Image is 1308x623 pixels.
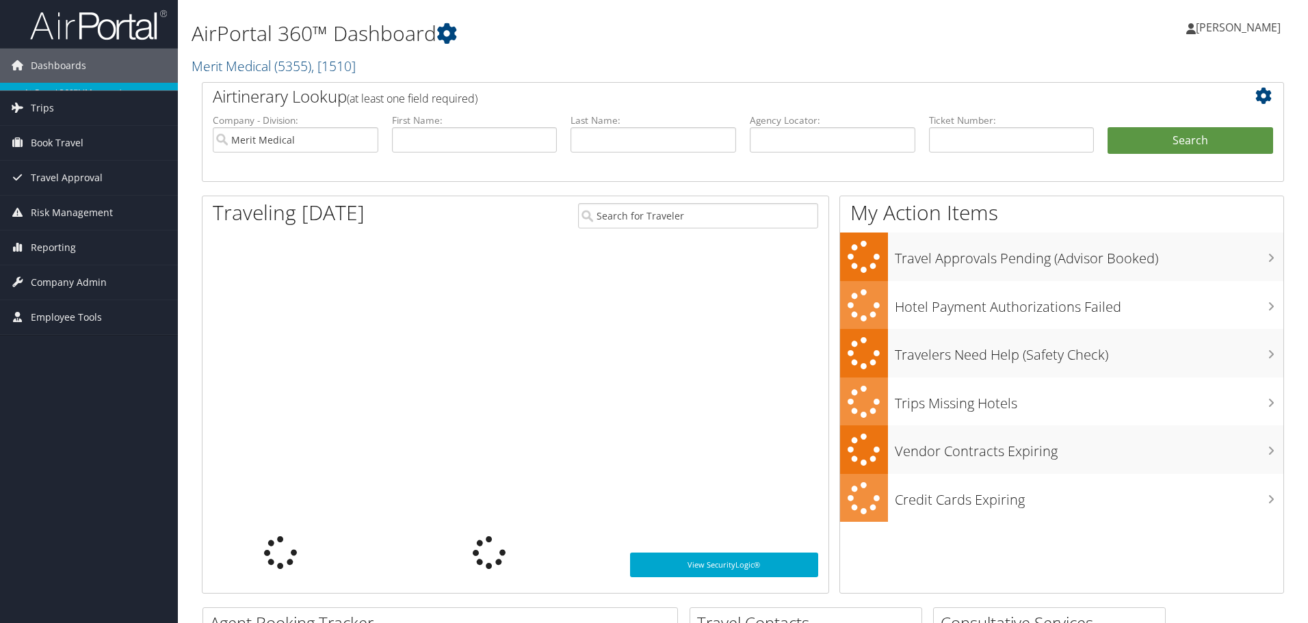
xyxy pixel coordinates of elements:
[31,196,113,230] span: Risk Management
[213,198,365,227] h1: Traveling [DATE]
[895,339,1283,364] h3: Travelers Need Help (Safety Check)
[30,9,167,41] img: airportal-logo.png
[929,114,1095,127] label: Ticket Number:
[571,114,736,127] label: Last Name:
[895,435,1283,461] h3: Vendor Contracts Expiring
[31,49,86,83] span: Dashboards
[840,281,1283,330] a: Hotel Payment Authorizations Failed
[895,291,1283,317] h3: Hotel Payment Authorizations Failed
[31,126,83,160] span: Book Travel
[630,553,818,577] a: View SecurityLogic®
[895,483,1283,509] h3: Credit Cards Expiring
[840,233,1283,281] a: Travel Approvals Pending (Advisor Booked)
[31,300,102,334] span: Employee Tools
[578,203,818,228] input: Search for Traveler
[31,265,107,300] span: Company Admin
[895,242,1283,268] h3: Travel Approvals Pending (Advisor Booked)
[840,329,1283,377] a: Travelers Need Help (Safety Check)
[1196,20,1281,35] span: [PERSON_NAME]
[1186,7,1294,48] a: [PERSON_NAME]
[840,474,1283,522] a: Credit Cards Expiring
[392,114,558,127] label: First Name:
[274,57,311,75] span: ( 5355 )
[347,91,478,106] span: (at least one field required)
[895,387,1283,413] h3: Trips Missing Hotels
[750,114,915,127] label: Agency Locator:
[840,425,1283,474] a: Vendor Contracts Expiring
[31,91,54,125] span: Trips
[311,57,356,75] span: , [ 1510 ]
[213,85,1183,108] h2: Airtinerary Lookup
[192,19,927,48] h1: AirPortal 360™ Dashboard
[31,161,103,195] span: Travel Approval
[1108,127,1273,155] button: Search
[840,377,1283,426] a: Trips Missing Hotels
[213,114,378,127] label: Company - Division:
[192,57,356,75] a: Merit Medical
[840,198,1283,227] h1: My Action Items
[31,230,76,265] span: Reporting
